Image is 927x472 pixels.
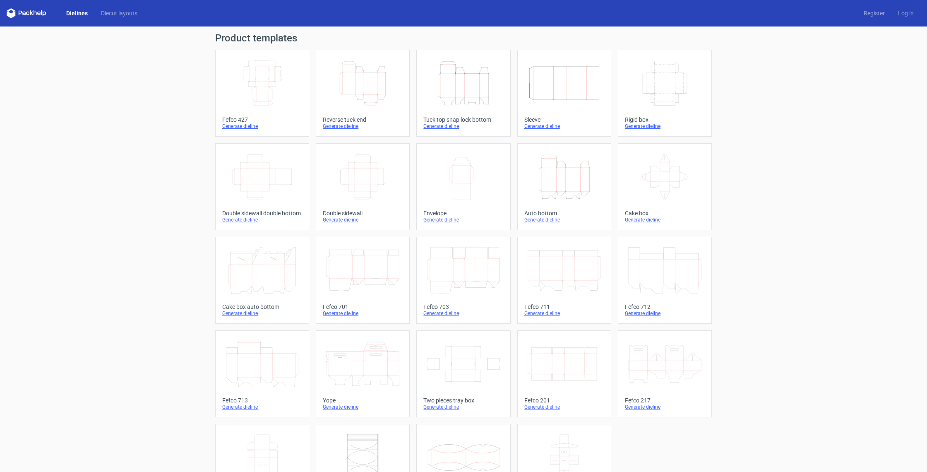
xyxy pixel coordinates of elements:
[524,217,604,223] div: Generate dieline
[316,143,410,230] a: Double sidewallGenerate dieline
[222,210,302,217] div: Double sidewall double bottom
[524,123,604,130] div: Generate dieline
[316,237,410,324] a: Fefco 701Generate dieline
[423,310,503,317] div: Generate dieline
[323,123,403,130] div: Generate dieline
[517,143,611,230] a: Auto bottomGenerate dieline
[423,116,503,123] div: Tuck top snap lock bottom
[323,116,403,123] div: Reverse tuck end
[524,116,604,123] div: Sleeve
[423,404,503,410] div: Generate dieline
[416,50,510,137] a: Tuck top snap lock bottomGenerate dieline
[215,50,309,137] a: Fefco 427Generate dieline
[423,123,503,130] div: Generate dieline
[215,237,309,324] a: Cake box auto bottomGenerate dieline
[517,50,611,137] a: SleeveGenerate dieline
[222,397,302,404] div: Fefco 713
[625,210,705,217] div: Cake box
[416,143,510,230] a: EnvelopeGenerate dieline
[618,237,712,324] a: Fefco 712Generate dieline
[316,50,410,137] a: Reverse tuck endGenerate dieline
[215,330,309,417] a: Fefco 713Generate dieline
[891,9,920,17] a: Log in
[222,217,302,223] div: Generate dieline
[60,9,94,17] a: Dielines
[625,217,705,223] div: Generate dieline
[618,143,712,230] a: Cake boxGenerate dieline
[625,404,705,410] div: Generate dieline
[215,143,309,230] a: Double sidewall double bottomGenerate dieline
[625,116,705,123] div: Rigid box
[323,404,403,410] div: Generate dieline
[416,330,510,417] a: Two pieces tray boxGenerate dieline
[625,303,705,310] div: Fefco 712
[423,303,503,310] div: Fefco 703
[524,210,604,217] div: Auto bottom
[524,310,604,317] div: Generate dieline
[222,123,302,130] div: Generate dieline
[316,330,410,417] a: YopeGenerate dieline
[222,310,302,317] div: Generate dieline
[524,404,604,410] div: Generate dieline
[323,303,403,310] div: Fefco 701
[323,397,403,404] div: Yope
[323,210,403,217] div: Double sidewall
[618,330,712,417] a: Fefco 217Generate dieline
[524,397,604,404] div: Fefco 201
[222,404,302,410] div: Generate dieline
[416,237,510,324] a: Fefco 703Generate dieline
[423,210,503,217] div: Envelope
[222,116,302,123] div: Fefco 427
[618,50,712,137] a: Rigid boxGenerate dieline
[517,330,611,417] a: Fefco 201Generate dieline
[222,303,302,310] div: Cake box auto bottom
[625,310,705,317] div: Generate dieline
[323,310,403,317] div: Generate dieline
[94,9,144,17] a: Diecut layouts
[215,33,712,43] h1: Product templates
[524,303,604,310] div: Fefco 711
[423,397,503,404] div: Two pieces tray box
[517,237,611,324] a: Fefco 711Generate dieline
[625,397,705,404] div: Fefco 217
[423,217,503,223] div: Generate dieline
[323,217,403,223] div: Generate dieline
[625,123,705,130] div: Generate dieline
[857,9,891,17] a: Register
